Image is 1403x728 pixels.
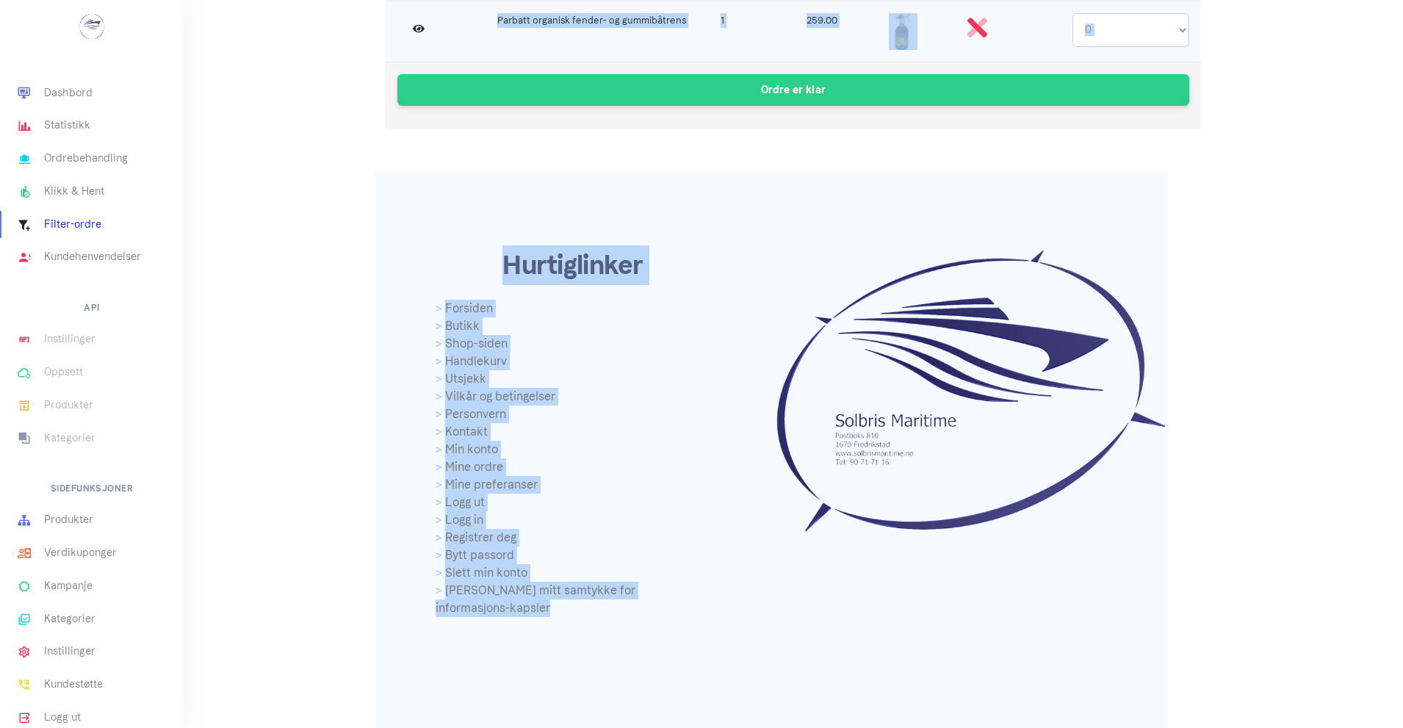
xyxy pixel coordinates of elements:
[436,529,711,547] a: Registrer deg
[795,1,877,62] td: 259.00
[51,479,134,498] h6: Sidefunksjoner
[436,370,711,388] a: Utsjekk
[436,511,711,529] a: Logg in
[436,547,711,564] a: Bytt passord
[436,388,711,406] a: Vilkår og betingelser
[436,335,711,353] a: Shop-siden
[486,1,709,62] td: Parbatt organisk fender- og gummibåtrens
[436,300,711,317] a: Forsiden
[436,582,711,617] a: [PERSON_NAME] mitt samtykke for informasjons-kapsler
[436,423,711,441] a: Kontakt
[889,13,917,50] img: Parbatt organisk fender- og gummibåtrens
[771,245,1168,538] img: logo_info.png
[436,476,711,494] a: Mine preferanser
[436,406,711,423] a: Personvern
[436,494,711,511] a: Logg ut
[375,245,771,285] span: Hurtiglinker
[84,298,99,317] h6: API
[397,13,440,45] a: Gå til produkt-side
[436,441,711,458] a: Min konto
[436,564,711,582] a: Slett min konto
[436,317,711,335] a: Butikk
[436,458,711,476] a: Mine ordre
[397,74,1189,106] button: Ordre er klar
[436,353,711,370] a: Handlekurv
[78,12,107,41] img: ...
[709,1,795,62] td: 1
